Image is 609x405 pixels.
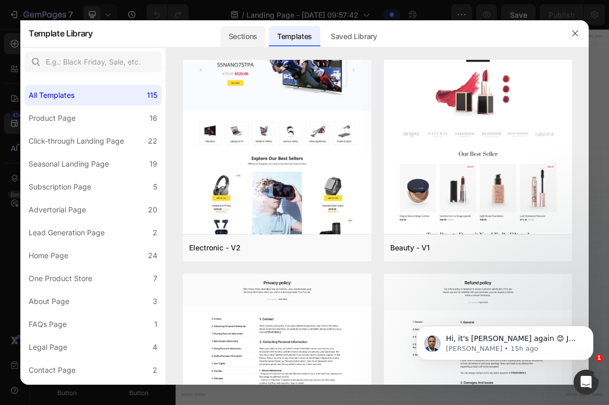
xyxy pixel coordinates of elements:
p: Message from Sinclair, sent 15h ago [45,40,180,49]
div: Seasonal Landing Page [29,158,109,170]
div: Contact Page [29,364,76,376]
div: One Product Store [29,272,92,285]
h2: Template Library [29,20,93,47]
div: Click-through Landing Page [29,135,124,147]
div: 20 [148,204,157,216]
div: Home Page [29,249,68,262]
div: Electronic - V2 [189,242,241,254]
div: 115 [147,89,157,102]
div: 22 [148,135,157,147]
div: Lead Generation Page [29,226,105,239]
span: Hi, it's [PERSON_NAME] again 😊 Just want to follow up since I have not received any response from... [45,30,179,121]
div: Sections [220,26,266,47]
div: 2 [153,226,157,239]
div: 1 [154,318,157,331]
div: Legal Page [29,341,67,353]
iframe: Intercom live chat [574,370,599,395]
button: Add sections [237,295,308,315]
div: 5 [153,181,157,193]
div: 4 [153,341,157,353]
button: Add elements [315,295,388,315]
div: FAQs Page [29,318,67,331]
div: 24 [148,249,157,262]
div: Start with Generating from URL or image [243,353,383,361]
div: Advertorial Page [29,204,86,216]
span: 1 [595,354,603,362]
div: Templates [269,26,320,47]
div: All Templates [29,89,74,102]
input: E.g.: Black Friday, Sale, etc. [24,52,161,72]
div: Start with Sections from sidebar [250,274,376,286]
div: About Page [29,295,69,308]
iframe: Intercom notifications message [401,304,609,377]
div: Subscription Page [29,181,91,193]
div: 16 [150,112,157,124]
div: 3 [153,295,157,308]
div: 2 [153,364,157,376]
div: Product Page [29,112,76,124]
div: 7 [153,272,157,285]
div: Saved Library [322,26,386,47]
div: Beauty - V1 [390,242,430,254]
div: 19 [150,158,157,170]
